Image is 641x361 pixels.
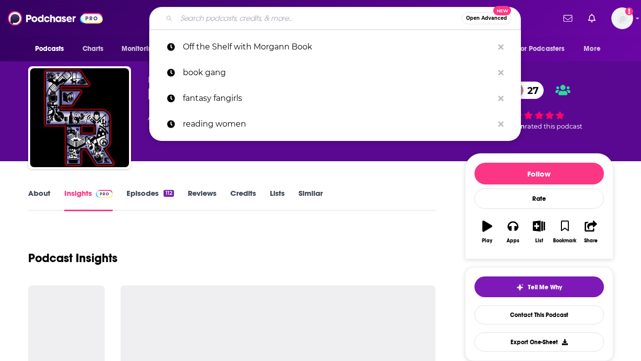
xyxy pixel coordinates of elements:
[76,40,110,58] a: Charts
[127,188,173,211] a: Episodes112
[8,9,103,28] img: Podchaser - Follow, Share and Rate Podcasts
[584,10,599,27] a: Show notifications dropdown
[149,7,521,30] div: Search podcasts, credits, & more...
[474,276,604,297] button: tell me why sparkleTell Me Why
[183,34,493,60] p: Off the Shelf with Morgann Book
[299,188,323,211] a: Similar
[474,332,604,352] button: Export One-Sheet
[230,188,256,211] a: Credits
[149,60,521,86] a: book gang
[611,7,633,29] img: User Profile
[611,7,633,29] button: Show profile menu
[625,7,633,15] svg: Add a profile image
[148,75,227,85] span: Epic Realms Media
[500,214,526,250] button: Apps
[465,75,613,136] div: 27 1 personrated this podcast
[559,10,576,27] a: Show notifications dropdown
[507,238,519,244] div: Apps
[474,214,500,250] button: Play
[611,7,633,29] span: Logged in as BKusilek
[462,12,512,24] button: Open AdvancedNew
[30,68,129,167] img: Epic Realms Podcast
[517,82,544,99] span: 27
[28,251,118,266] h1: Podcast Insights
[148,112,187,124] div: A podcast
[28,40,77,58] button: open menu
[474,305,604,324] a: Contact This Podcast
[553,238,576,244] div: Bookmark
[482,238,492,244] div: Play
[474,163,604,184] button: Follow
[270,188,285,211] a: Lists
[176,10,462,26] input: Search podcasts, credits, & more...
[528,283,562,291] span: Tell Me Why
[115,40,170,58] button: open menu
[183,60,493,86] p: book gang
[577,40,613,58] button: open menu
[28,188,50,211] a: About
[578,214,603,250] button: Share
[149,111,521,137] a: reading women
[584,238,598,244] div: Share
[525,123,582,130] span: rated this podcast
[188,188,216,211] a: Reviews
[526,214,552,250] button: List
[83,42,104,56] span: Charts
[584,42,600,56] span: More
[122,42,157,56] span: Monitoring
[149,86,521,111] a: fantasy fangirls
[474,188,604,209] div: Rate
[35,42,64,56] span: Podcasts
[64,188,113,211] a: InsightsPodchaser Pro
[516,283,524,291] img: tell me why sparkle
[149,34,521,60] a: Off the Shelf with Morgann Book
[508,82,544,99] a: 27
[183,111,493,137] p: reading women
[466,16,507,21] span: Open Advanced
[493,6,511,15] span: New
[183,86,493,111] p: fantasy fangirls
[96,190,113,198] img: Podchaser Pro
[164,190,173,197] div: 112
[511,40,579,58] button: open menu
[552,214,578,250] button: Bookmark
[535,238,543,244] div: List
[517,42,565,56] span: For Podcasters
